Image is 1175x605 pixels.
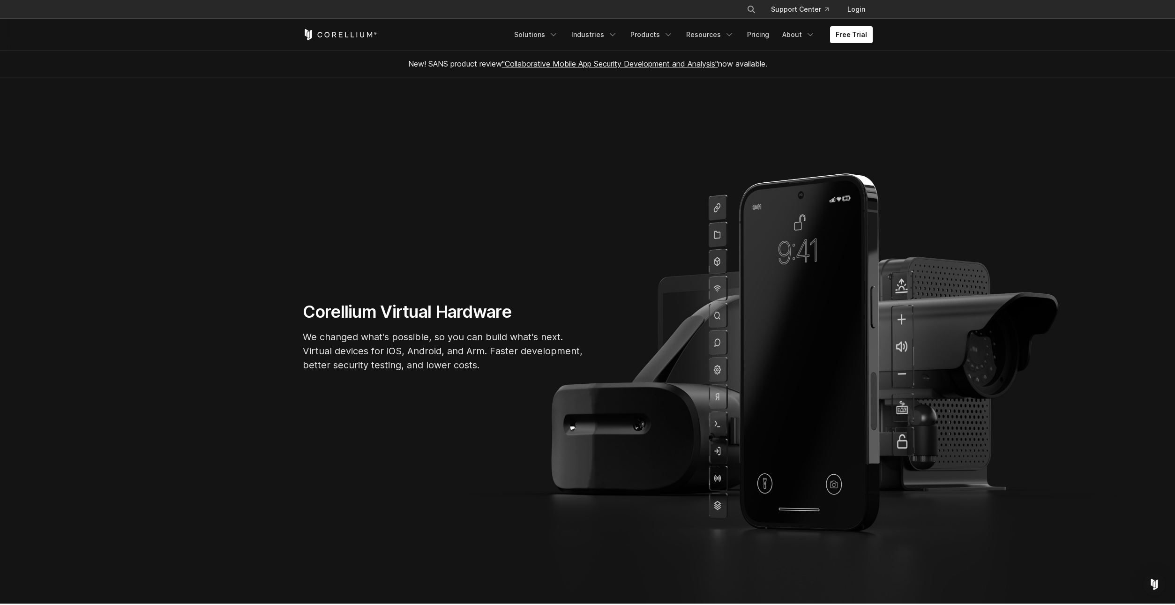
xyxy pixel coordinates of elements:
[743,1,760,18] button: Search
[840,1,873,18] a: Login
[625,26,679,43] a: Products
[502,59,718,68] a: "Collaborative Mobile App Security Development and Analysis"
[509,26,564,43] a: Solutions
[681,26,740,43] a: Resources
[303,29,377,40] a: Corellium Home
[735,1,873,18] div: Navigation Menu
[566,26,623,43] a: Industries
[777,26,821,43] a: About
[741,26,775,43] a: Pricing
[1143,573,1166,596] div: Open Intercom Messenger
[763,1,836,18] a: Support Center
[303,330,584,372] p: We changed what's possible, so you can build what's next. Virtual devices for iOS, Android, and A...
[830,26,873,43] a: Free Trial
[509,26,873,43] div: Navigation Menu
[303,301,584,322] h1: Corellium Virtual Hardware
[408,59,767,68] span: New! SANS product review now available.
